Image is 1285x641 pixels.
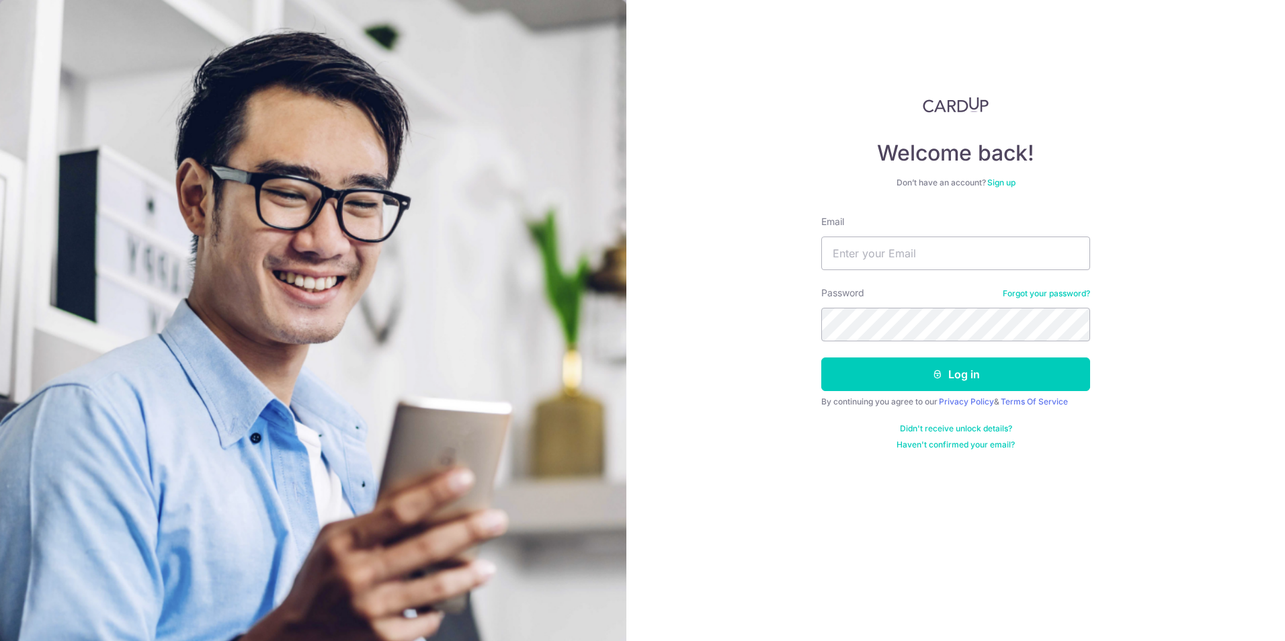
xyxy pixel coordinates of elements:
label: Email [821,215,844,228]
input: Enter your Email [821,237,1090,270]
a: Forgot your password? [1003,288,1090,299]
div: By continuing you agree to our & [821,396,1090,407]
label: Password [821,286,864,300]
div: Don’t have an account? [821,177,1090,188]
button: Log in [821,357,1090,391]
a: Privacy Policy [939,396,994,407]
h4: Welcome back! [821,140,1090,167]
img: CardUp Logo [923,97,989,113]
a: Didn't receive unlock details? [900,423,1012,434]
a: Haven't confirmed your email? [897,439,1015,450]
a: Terms Of Service [1001,396,1068,407]
a: Sign up [987,177,1015,187]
